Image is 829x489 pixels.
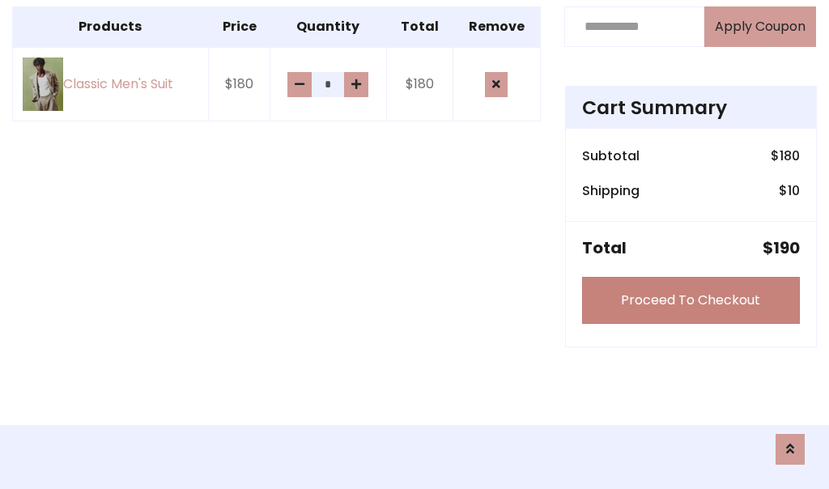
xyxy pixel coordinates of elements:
[704,6,816,47] button: Apply Coupon
[582,96,800,119] h4: Cart Summary
[386,6,453,47] th: Total
[773,236,800,259] span: 190
[763,238,800,257] h5: $
[788,181,800,200] span: 10
[582,238,627,257] h5: Total
[582,277,800,324] a: Proceed To Checkout
[582,183,640,198] h6: Shipping
[771,148,800,164] h6: $
[13,6,209,47] th: Products
[208,6,270,47] th: Price
[582,148,640,164] h6: Subtotal
[386,47,453,121] td: $180
[780,147,800,165] span: 180
[779,183,800,198] h6: $
[453,6,540,47] th: Remove
[23,57,198,112] a: Classic Men's Suit
[208,47,270,121] td: $180
[270,6,386,47] th: Quantity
